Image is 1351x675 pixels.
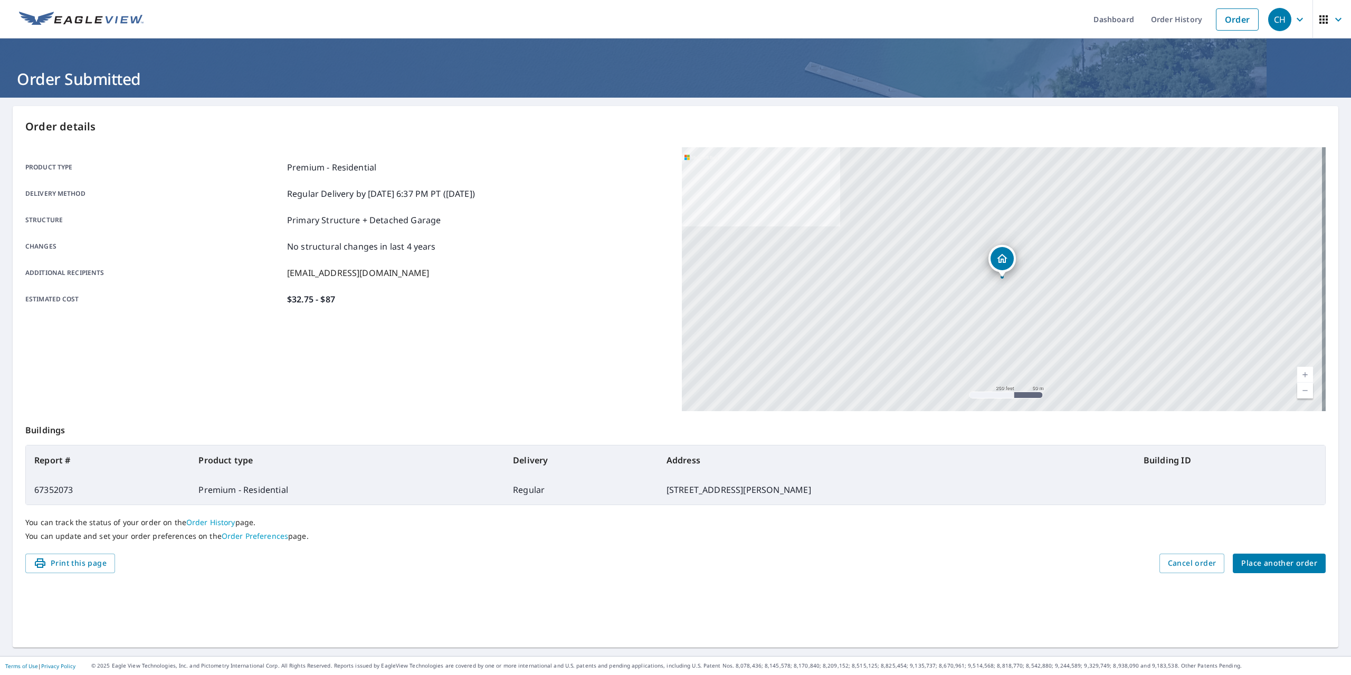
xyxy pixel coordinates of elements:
[505,445,658,475] th: Delivery
[988,245,1016,278] div: Dropped pin, building 1, Residential property, 7363 Brook Trout Trl Evergreen, CO 80439
[1241,557,1317,570] span: Place another order
[25,161,283,174] p: Product type
[26,475,190,505] td: 67352073
[25,214,283,226] p: Structure
[19,12,144,27] img: EV Logo
[25,119,1326,135] p: Order details
[190,475,505,505] td: Premium - Residential
[25,187,283,200] p: Delivery method
[287,214,441,226] p: Primary Structure + Detached Garage
[26,445,190,475] th: Report #
[5,663,75,669] p: |
[505,475,658,505] td: Regular
[25,411,1326,445] p: Buildings
[287,187,475,200] p: Regular Delivery by [DATE] 6:37 PM PT ([DATE])
[1297,367,1313,383] a: Current Level 17, Zoom In
[1233,554,1326,573] button: Place another order
[25,554,115,573] button: Print this page
[287,161,376,174] p: Premium - Residential
[287,293,335,306] p: $32.75 - $87
[1216,8,1259,31] a: Order
[222,531,288,541] a: Order Preferences
[658,445,1135,475] th: Address
[190,445,505,475] th: Product type
[1159,554,1225,573] button: Cancel order
[1135,445,1325,475] th: Building ID
[25,267,283,279] p: Additional recipients
[1297,383,1313,398] a: Current Level 17, Zoom Out
[41,662,75,670] a: Privacy Policy
[25,518,1326,527] p: You can track the status of your order on the page.
[91,662,1346,670] p: © 2025 Eagle View Technologies, Inc. and Pictometry International Corp. All Rights Reserved. Repo...
[13,68,1338,90] h1: Order Submitted
[5,662,38,670] a: Terms of Use
[658,475,1135,505] td: [STREET_ADDRESS][PERSON_NAME]
[1168,557,1216,570] span: Cancel order
[186,517,235,527] a: Order History
[287,267,429,279] p: [EMAIL_ADDRESS][DOMAIN_NAME]
[287,240,436,253] p: No structural changes in last 4 years
[25,293,283,306] p: Estimated cost
[25,240,283,253] p: Changes
[25,531,1326,541] p: You can update and set your order preferences on the page.
[34,557,107,570] span: Print this page
[1268,8,1291,31] div: CH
